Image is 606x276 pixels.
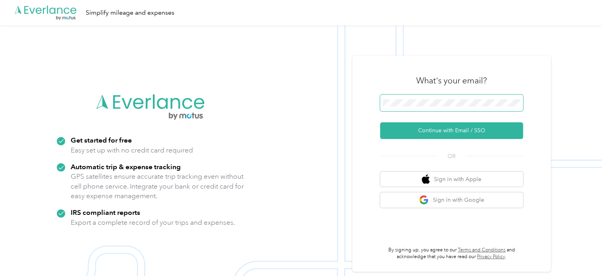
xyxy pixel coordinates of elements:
[477,254,505,260] a: Privacy Policy
[71,136,132,144] strong: Get started for free
[419,195,429,205] img: google logo
[71,162,181,171] strong: Automatic trip & expense tracking
[380,192,523,208] button: google logoSign in with Google
[380,172,523,187] button: apple logoSign in with Apple
[71,218,235,228] p: Export a complete record of your trips and expenses.
[71,145,193,155] p: Easy set up with no credit card required
[380,122,523,139] button: Continue with Email / SSO
[458,247,506,253] a: Terms and Conditions
[380,247,523,261] p: By signing up, you agree to our and acknowledge that you have read our .
[71,208,140,216] strong: IRS compliant reports
[71,172,244,201] p: GPS satellites ensure accurate trip tracking even without cell phone service. Integrate your bank...
[422,174,430,184] img: apple logo
[438,152,465,160] span: OR
[416,75,487,86] h3: What's your email?
[86,8,174,18] div: Simplify mileage and expenses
